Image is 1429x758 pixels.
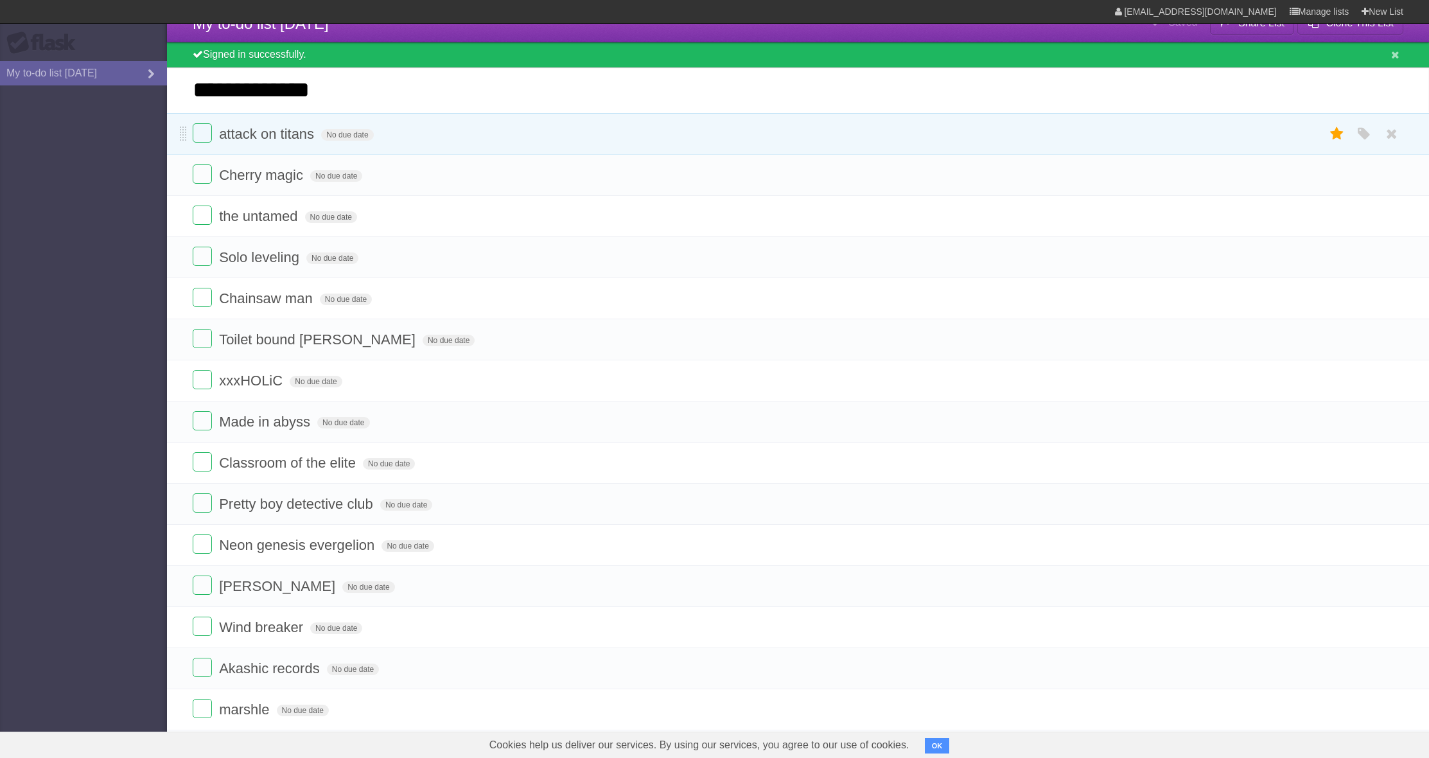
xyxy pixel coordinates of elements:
[167,42,1429,67] div: Signed in successfully.
[193,493,212,513] label: Done
[193,534,212,554] label: Done
[193,329,212,348] label: Done
[317,417,369,428] span: No due date
[219,496,376,512] span: Pretty boy detective club
[193,576,212,595] label: Done
[193,164,212,184] label: Done
[320,294,372,305] span: No due date
[342,581,394,593] span: No due date
[363,458,415,470] span: No due date
[219,414,313,430] span: Made in abyss
[219,578,338,594] span: [PERSON_NAME]
[310,170,362,182] span: No due date
[219,455,359,471] span: Classroom of the elite
[193,699,212,718] label: Done
[193,123,212,143] label: Done
[193,617,212,636] label: Done
[310,622,362,634] span: No due date
[193,411,212,430] label: Done
[925,738,950,754] button: OK
[219,701,272,718] span: marshle
[290,376,342,387] span: No due date
[219,660,323,676] span: Akashic records
[193,288,212,307] label: Done
[1325,123,1349,145] label: Star task
[193,206,212,225] label: Done
[219,126,317,142] span: attack on titans
[219,167,306,183] span: Cherry magic
[277,705,329,716] span: No due date
[219,537,378,553] span: Neon genesis evergelion
[193,247,212,266] label: Done
[193,658,212,677] label: Done
[327,664,379,675] span: No due date
[219,290,316,306] span: Chainsaw man
[381,540,434,552] span: No due date
[477,732,922,758] span: Cookies help us deliver our services. By using our services, you agree to our use of cookies.
[423,335,475,346] span: No due date
[6,31,83,55] div: Flask
[193,452,212,472] label: Done
[219,619,306,635] span: Wind breaker
[219,331,419,348] span: Toilet bound [PERSON_NAME]
[219,373,286,389] span: xxxHOLiC
[380,499,432,511] span: No due date
[305,211,357,223] span: No due date
[306,252,358,264] span: No due date
[321,129,373,141] span: No due date
[193,370,212,389] label: Done
[219,249,302,265] span: Solo leveling
[219,208,301,224] span: the untamed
